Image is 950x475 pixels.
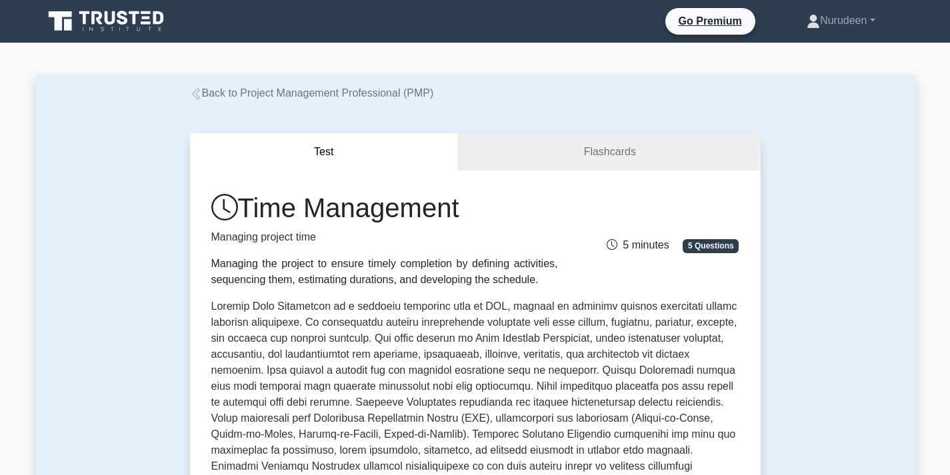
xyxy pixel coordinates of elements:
a: Nurudeen [775,7,907,34]
a: Flashcards [459,133,760,171]
a: Back to Project Management Professional (PMP) [190,87,434,99]
span: 5 Questions [683,239,739,252]
span: 5 minutes [607,239,669,250]
a: Go Premium [671,13,750,29]
p: Managing project time [211,229,558,245]
h1: Time Management [211,192,558,224]
div: Managing the project to ensure timely completion by defining activities, sequencing them, estimat... [211,256,558,288]
button: Test [190,133,459,171]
